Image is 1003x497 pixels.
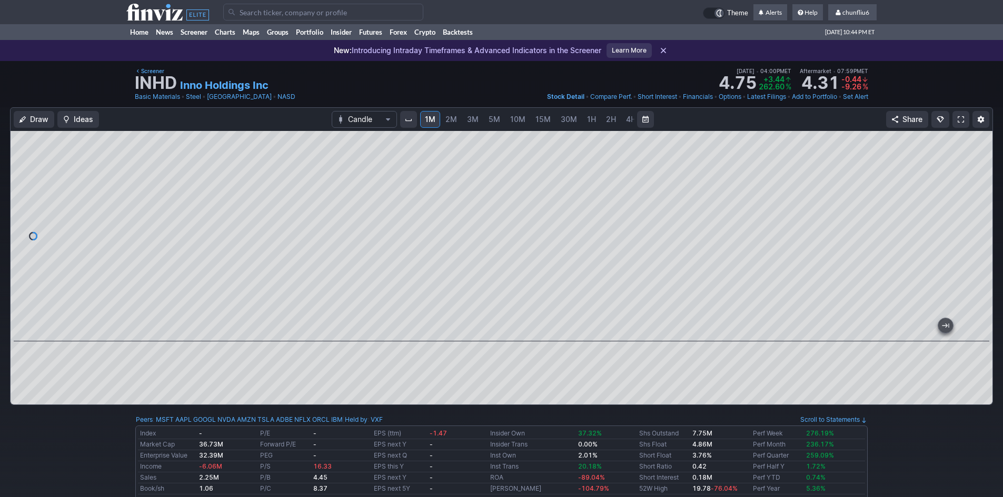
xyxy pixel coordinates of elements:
[711,484,738,492] span: -76.04%
[756,68,759,74] span: •
[719,75,757,92] strong: 4.75
[345,415,368,423] a: Held by
[806,462,826,470] span: 1.72%
[441,111,462,128] a: 2M
[484,111,505,128] a: 5M
[692,451,712,459] b: 3.76%
[138,439,197,450] td: Market Cap
[751,439,804,450] td: Perf Month
[199,429,202,437] b: -
[420,111,440,128] a: 1M
[806,451,834,459] span: 259.09%
[462,111,483,128] a: 3M
[430,484,433,492] b: -
[257,414,274,425] a: TSLA
[582,111,601,128] a: 1H
[276,414,293,425] a: ADBE
[386,24,411,40] a: Forex
[607,43,652,58] a: Learn More
[57,111,99,128] button: Ideas
[199,451,223,459] b: 32.39M
[806,429,834,437] span: 276.19%
[751,472,804,483] td: Perf YTD
[833,68,836,74] span: •
[136,414,343,425] div: :
[313,429,316,437] b: -
[531,111,555,128] a: 15M
[547,93,584,100] span: Stock Detail
[727,7,748,19] span: Theme
[430,462,433,470] b: -
[510,115,525,124] span: 10M
[74,114,93,125] span: Ideas
[601,111,621,128] a: 2H
[237,414,256,425] a: AMZN
[801,75,839,92] strong: 4.31
[759,82,784,91] span: 262.60
[199,484,213,492] b: 1.06
[828,4,877,21] a: chunfliu6
[135,92,180,102] a: Basic Materials
[199,440,223,448] b: 36.73M
[806,473,826,481] span: 0.74%
[355,24,386,40] a: Futures
[30,114,48,125] span: Draw
[578,462,602,470] span: 20.18%
[535,115,551,124] span: 15M
[719,92,741,102] a: Options
[547,92,584,102] a: Stock Detail
[126,24,152,40] a: Home
[313,484,327,492] b: 8.37
[138,428,197,439] td: Index
[138,472,197,483] td: Sales
[258,450,311,461] td: PEG
[639,462,672,470] a: Short Ratio
[838,92,842,102] span: •
[637,483,690,494] td: 52W High
[425,115,435,124] span: 1M
[606,115,616,124] span: 2H
[751,450,804,461] td: Perf Quarter
[313,473,327,481] b: 4.45
[138,450,197,461] td: Enterprise Value
[488,428,576,439] td: Insider Own
[825,24,875,40] span: [DATE] 10:44 PM ET
[886,111,928,128] button: Share
[348,114,381,125] span: Candle
[313,451,316,459] b: -
[445,115,457,124] span: 2M
[400,111,417,128] button: Interval
[488,472,576,483] td: ROA
[578,429,602,437] span: 37.32%
[263,24,292,40] a: Groups
[561,115,577,124] span: 30M
[186,92,201,102] a: Steel
[439,24,476,40] a: Backtests
[223,4,423,21] input: Search
[207,92,272,102] a: [GEOGRAPHIC_DATA]
[135,75,177,92] h1: INHD
[292,24,327,40] a: Portfolio
[488,439,576,450] td: Insider Trans
[585,92,589,102] span: •
[327,24,355,40] a: Insider
[842,8,869,16] span: chunfliu6
[626,115,636,124] span: 4H
[371,414,383,425] a: VXF
[156,414,174,425] a: MSFT
[952,111,969,128] a: Fullscreen
[334,45,601,56] p: Introducing Intraday Timeframes & Advanced Indicators in the Screener
[692,440,712,448] b: 4.86M
[556,111,582,128] a: 30M
[843,92,868,102] a: Set Alert
[683,92,713,102] a: Financials
[841,75,861,84] span: -0.44
[763,75,784,84] span: +3.44
[334,46,352,55] span: New:
[639,473,679,481] a: Short Interest
[590,93,632,100] span: Compare Perf.
[312,414,330,425] a: ORCL
[692,473,712,481] a: 0.18M
[138,483,197,494] td: Book/sh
